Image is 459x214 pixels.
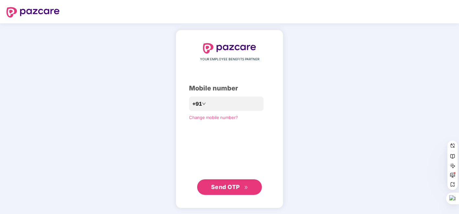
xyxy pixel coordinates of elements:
span: Send OTP [211,184,240,190]
a: Change mobile number? [189,115,238,120]
span: double-right [244,185,248,190]
span: +91 [192,100,202,108]
img: logo [6,7,60,18]
span: down [202,102,206,106]
button: Send OTPdouble-right [197,179,262,195]
img: logo [203,43,256,53]
div: Mobile number [189,83,270,93]
span: YOUR EMPLOYEE BENEFITS PARTNER [200,57,259,62]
